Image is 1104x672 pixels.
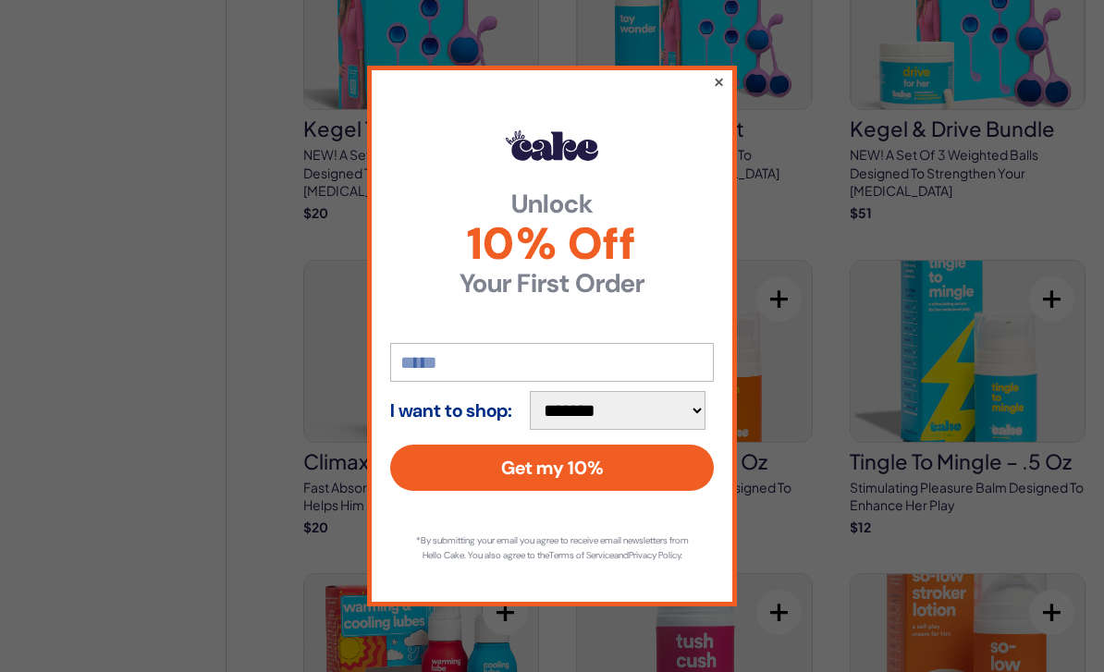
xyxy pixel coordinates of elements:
[409,533,695,563] p: *By submitting your email you agree to receive email newsletters from Hello Cake. You also agree ...
[390,271,714,297] strong: Your First Order
[390,191,714,217] strong: Unlock
[506,130,598,160] img: Hello Cake
[549,549,614,561] a: Terms of Service
[390,222,714,266] span: 10% Off
[390,400,512,421] strong: I want to shop:
[713,70,725,92] button: ×
[390,445,714,491] button: Get my 10%
[629,549,681,561] a: Privacy Policy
